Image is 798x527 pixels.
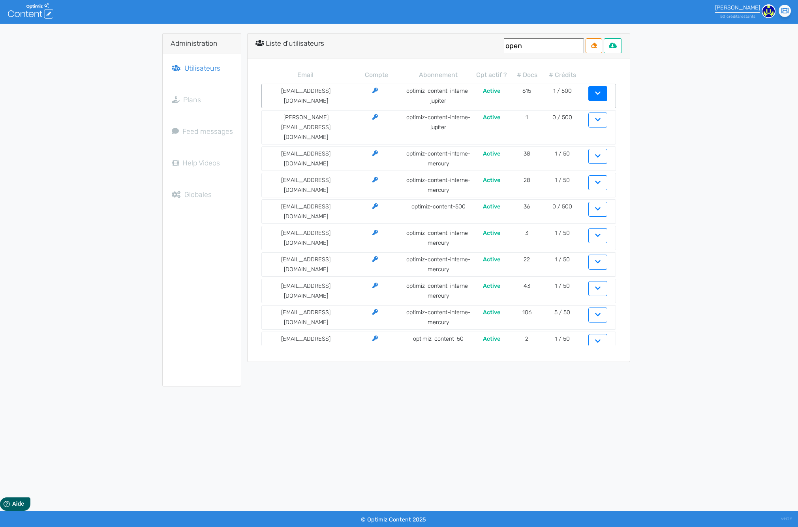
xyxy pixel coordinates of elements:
button: Show info [588,228,607,243]
span: s [738,14,740,19]
td: 43 [509,281,545,301]
span: Help Videos [182,159,220,167]
th: # Crédits [545,70,580,80]
button: Show info [588,334,607,349]
td: 0 / 500 [545,202,580,221]
td: 1 / 50 [545,228,580,248]
td: 5 / 50 [545,308,580,327]
td: 36 [509,202,545,221]
td: [PERSON_NAME][EMAIL_ADDRESS][DOMAIN_NAME] [262,113,350,142]
td: [EMAIL_ADDRESS][DOMAIN_NAME] [262,334,350,354]
td: optimiz-content-interne-mercury [403,308,474,327]
td: optimiz-content-50 [403,334,474,354]
div: [PERSON_NAME] [715,4,760,11]
td: 3 [509,228,545,248]
th: Abonnement [403,70,474,80]
span: Plans [183,96,201,104]
small: 50 crédit restant [720,14,755,19]
td: [EMAIL_ADDRESS][DOMAIN_NAME] [262,202,350,221]
span: Utilisateurs [184,64,220,73]
td: 1 / 50 [545,334,580,354]
td: [EMAIL_ADDRESS][DOMAIN_NAME] [262,175,350,195]
div: Administration [163,34,241,54]
span: Active [483,230,500,236]
span: Active [483,150,500,157]
th: Compte [350,70,403,80]
td: [EMAIL_ADDRESS][DOMAIN_NAME] [262,228,350,248]
td: 1 / 50 [545,149,580,169]
td: [EMAIL_ADDRESS][DOMAIN_NAME] [262,86,350,106]
th: Cpt actif ? [474,70,509,80]
img: d2ade7c87657f900737530b22c0e267b [762,4,775,18]
button: Show info [588,149,607,164]
th: # Docs [509,70,545,80]
th: Email [261,70,350,80]
td: 22 [509,255,545,274]
td: optimiz-content-interne-mercury [403,149,474,169]
span: Active [483,114,500,121]
button: Show info [588,255,607,270]
button: Show info [588,175,607,190]
td: 1 / 50 [545,281,580,301]
span: Active [483,177,500,184]
td: 0 / 500 [545,113,580,142]
td: [EMAIL_ADDRESS][DOMAIN_NAME] [262,255,350,274]
span: Active [483,309,500,316]
td: 1 / 50 [545,175,580,195]
small: © Optimiz Content 2025 [361,516,426,523]
td: 1 / 50 [545,255,580,274]
span: s [753,14,755,19]
span: Active [483,203,500,210]
td: 1 [509,113,545,142]
td: 1 / 500 [545,86,580,106]
td: 38 [509,149,545,169]
td: optimiz-content-interne-mercury [403,175,474,195]
button: Show info [588,113,607,128]
td: optimiz-content-interne-mercury [403,255,474,274]
td: [EMAIL_ADDRESS][DOMAIN_NAME] [262,149,350,169]
button: Show info [588,308,607,323]
span: Feed messages [182,127,233,136]
td: [EMAIL_ADDRESS][DOMAIN_NAME] [262,281,350,301]
td: optimiz-content-interne-mercury [403,281,474,301]
td: optimiz-content-interne-jupiter [403,113,474,142]
button: Show info [588,281,607,296]
span: Active [483,283,500,289]
button: Show info [588,202,607,217]
td: 2 [509,334,545,354]
td: optimiz-content-interne-jupiter [403,86,474,106]
span: Liste d'utilisateurs [266,39,324,48]
td: [EMAIL_ADDRESS][DOMAIN_NAME] [262,308,350,327]
div: V1.13.5 [781,511,792,527]
span: Globales [184,190,212,199]
td: 106 [509,308,545,327]
button: Show info [588,86,607,101]
td: 28 [509,175,545,195]
td: optimiz-content-interne-mercury [403,228,474,248]
span: Active [483,256,500,263]
td: 615 [509,86,545,106]
input: Recherche [504,38,584,53]
span: Active [483,336,500,342]
span: Active [483,88,500,94]
td: optimiz-content-500 [403,202,474,221]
